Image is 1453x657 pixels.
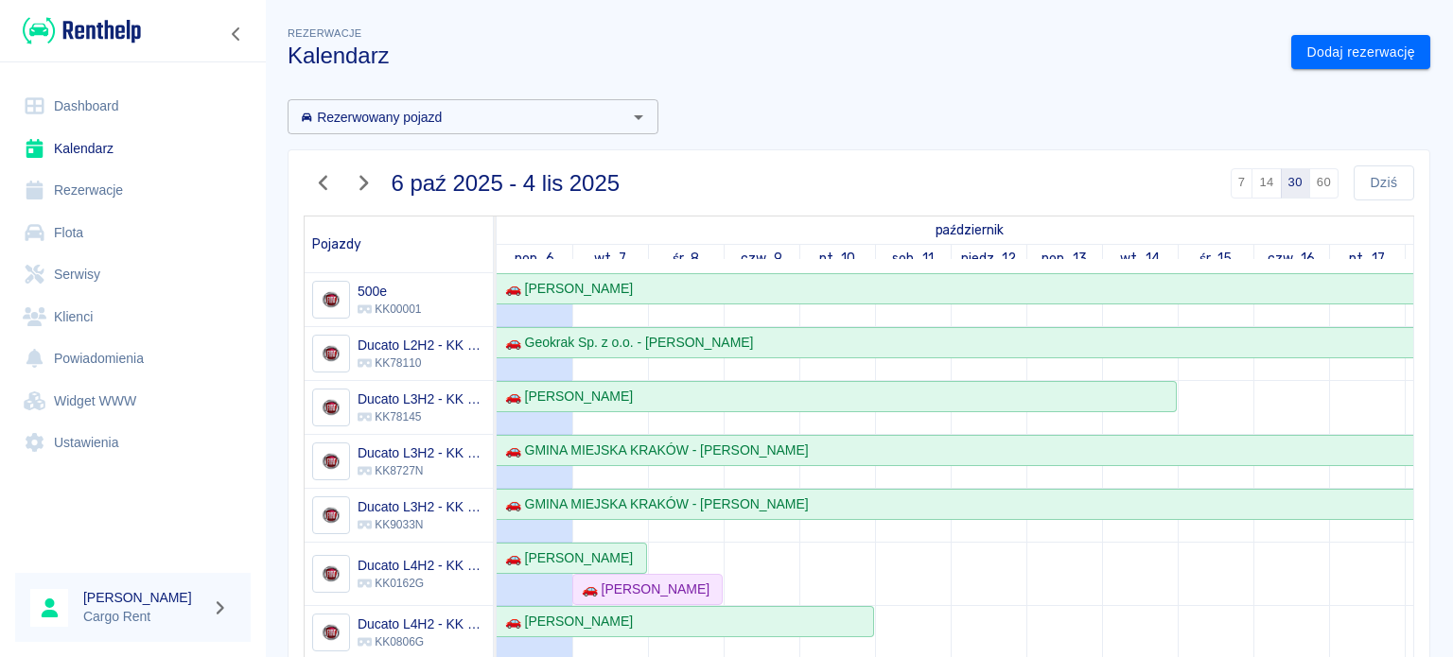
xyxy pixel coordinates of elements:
div: 🚗 GMINA MIEJSKA KRAKÓW - [PERSON_NAME] [498,441,809,460]
button: 14 dni [1252,168,1281,199]
h6: Ducato L2H2 - KK 78110 [358,336,485,354]
h6: [PERSON_NAME] [83,588,204,607]
a: Dodaj rezerwację [1291,35,1430,70]
a: 6 października 2025 [931,216,1008,244]
h6: Ducato L4H2 - KK 0806G [358,614,485,633]
a: Serwisy [15,253,251,296]
a: 17 października 2025 [1344,245,1390,272]
p: KK0162G [358,575,485,592]
a: Renthelp logo [15,15,141,46]
button: Otwórz [625,104,652,130]
button: 60 dni [1309,168,1339,199]
img: Image [315,500,346,531]
a: Dashboard [15,85,251,128]
button: 7 dni [1231,168,1253,199]
img: Renthelp logo [23,15,141,46]
p: KK9033N [358,516,485,533]
a: 8 października 2025 [668,245,705,272]
h6: Ducato L4H2 - KK 0162G [358,556,485,575]
img: Image [315,392,346,424]
div: 🚗 GMINA MIEJSKA KRAKÓW - [PERSON_NAME] [498,494,809,514]
p: KK8727N [358,462,485,479]
img: Image [315,559,346,590]
p: KK00001 [358,301,421,318]
a: 16 października 2025 [1263,245,1320,272]
p: Cargo Rent [83,607,204,627]
h6: Ducato L3H2 - KK 9033N [358,497,485,516]
span: Rezerwacje [288,27,361,39]
h6: 500e [358,282,421,301]
button: 30 dni [1281,168,1310,199]
a: Powiadomienia [15,337,251,380]
a: 12 października 2025 [956,245,1022,272]
a: Klienci [15,296,251,338]
a: Flota [15,212,251,254]
div: 🚗 [PERSON_NAME] [498,279,633,299]
a: 14 października 2025 [1115,245,1164,272]
p: KK78110 [358,354,485,372]
span: Pojazdy [312,236,361,252]
div: 🚗 Geokrak Sp. z o.o. - [PERSON_NAME] [498,333,753,353]
a: Kalendarz [15,128,251,170]
a: Widget WWW [15,380,251,423]
img: Image [315,617,346,648]
p: KK78145 [358,408,485,425]
div: 🚗 [PERSON_NAME] [498,387,633,406]
button: Dziś [1354,165,1414,200]
img: Image [315,446,346,477]
a: 11 października 2025 [887,245,938,272]
h3: Kalendarz [288,43,1276,69]
a: Ustawienia [15,422,251,464]
img: Image [315,338,346,370]
a: 10 października 2025 [814,245,861,272]
a: Rezerwacje [15,169,251,212]
a: 6 października 2025 [510,245,559,272]
input: Wyszukaj i wybierz pojazdy... [293,105,621,129]
a: 9 października 2025 [736,245,787,272]
div: 🚗 [PERSON_NAME] [498,548,633,568]
a: 13 października 2025 [1037,245,1092,272]
button: Zwiń nawigację [222,22,251,46]
div: 🚗 [PERSON_NAME] [498,612,633,631]
img: Image [315,285,346,316]
h6: Ducato L3H2 - KK 78145 [358,389,485,408]
a: 7 października 2025 [589,245,632,272]
a: 15 października 2025 [1195,245,1237,272]
h3: 6 paź 2025 - 4 lis 2025 [392,170,620,197]
h6: Ducato L3H2 - KK 8727N [358,443,485,462]
div: 🚗 [PERSON_NAME] [574,579,709,599]
p: KK0806G [358,633,485,650]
